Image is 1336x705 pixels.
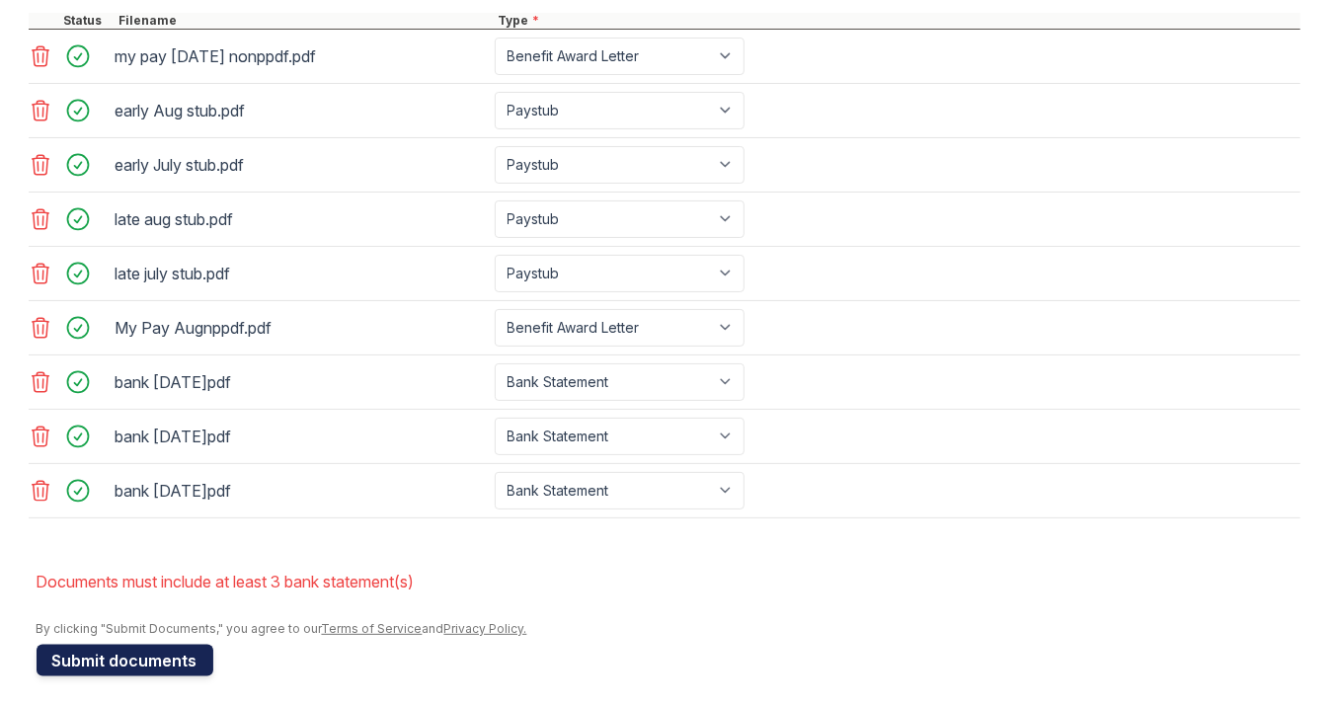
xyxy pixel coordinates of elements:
div: Status [60,13,116,29]
div: Filename [116,13,495,29]
div: my pay [DATE] nonppdf.pdf [116,40,487,72]
a: Terms of Service [322,621,423,636]
div: Type [495,13,1300,29]
div: bank [DATE]pdf [116,421,487,452]
div: early Aug stub.pdf [116,95,487,126]
div: late aug stub.pdf [116,203,487,235]
button: Submit documents [37,645,213,676]
div: early July stub.pdf [116,149,487,181]
div: bank [DATE]pdf [116,366,487,398]
a: Privacy Policy. [444,621,527,636]
div: My Pay Augnppdf.pdf [116,312,487,344]
div: late july stub.pdf [116,258,487,289]
div: By clicking "Submit Documents," you agree to our and [37,621,1300,637]
li: Documents must include at least 3 bank statement(s) [37,562,1300,601]
div: bank [DATE]pdf [116,475,487,507]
